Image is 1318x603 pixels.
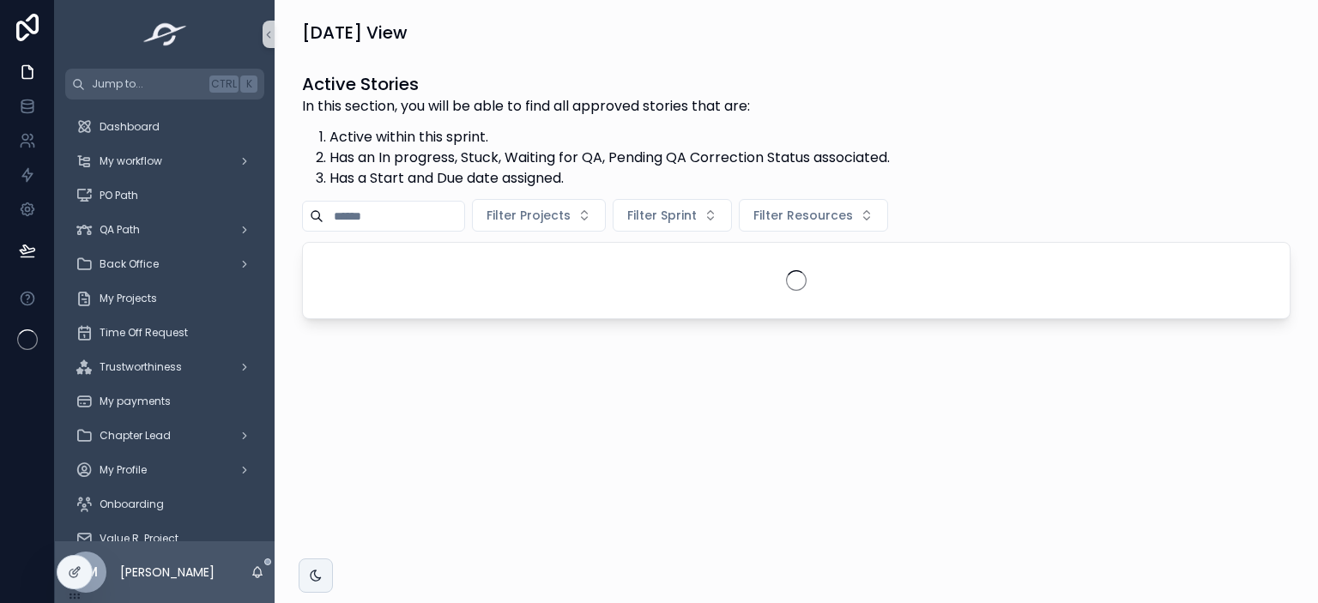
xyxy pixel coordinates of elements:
[65,352,264,383] a: Trustworthiness
[100,223,140,237] span: QA Path
[138,21,192,48] img: App logo
[65,69,264,99] button: Jump to...CtrlK
[329,148,890,168] li: Has an In progress, Stuck, Waiting for QA, Pending QA Correction Status associated.
[739,199,888,232] button: Select Button
[613,199,732,232] button: Select Button
[302,96,890,117] p: In this section, you will be able to find all approved stories that are:
[65,249,264,280] a: Back Office
[209,75,239,93] span: Ctrl
[100,429,171,443] span: Chapter Lead
[487,207,571,224] span: Filter Projects
[65,180,264,211] a: PO Path
[65,420,264,451] a: Chapter Lead
[329,168,890,189] li: Has a Start and Due date assigned.
[100,292,157,305] span: My Projects
[65,523,264,554] a: Value R. Project
[92,77,203,91] span: Jump to...
[302,21,408,45] h1: [DATE] View
[65,317,264,348] a: Time Off Request
[65,489,264,520] a: Onboarding
[627,207,697,224] span: Filter Sprint
[65,214,264,245] a: QA Path
[100,326,188,340] span: Time Off Request
[302,72,890,96] h1: Active Stories
[55,99,275,541] div: scrollable content
[65,455,264,485] a: My Profile
[65,146,264,177] a: My workflow
[65,283,264,314] a: My Projects
[100,395,171,408] span: My payments
[472,199,606,232] button: Select Button
[100,497,164,511] span: Onboarding
[100,257,159,271] span: Back Office
[120,564,215,581] p: [PERSON_NAME]
[753,207,853,224] span: Filter Resources
[242,77,256,91] span: K
[100,189,138,202] span: PO Path
[100,532,178,546] span: Value R. Project
[100,463,147,477] span: My Profile
[65,112,264,142] a: Dashboard
[329,127,890,148] li: Active within this sprint.
[100,360,182,374] span: Trustworthiness
[65,386,264,417] a: My payments
[100,120,160,134] span: Dashboard
[100,154,162,168] span: My workflow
